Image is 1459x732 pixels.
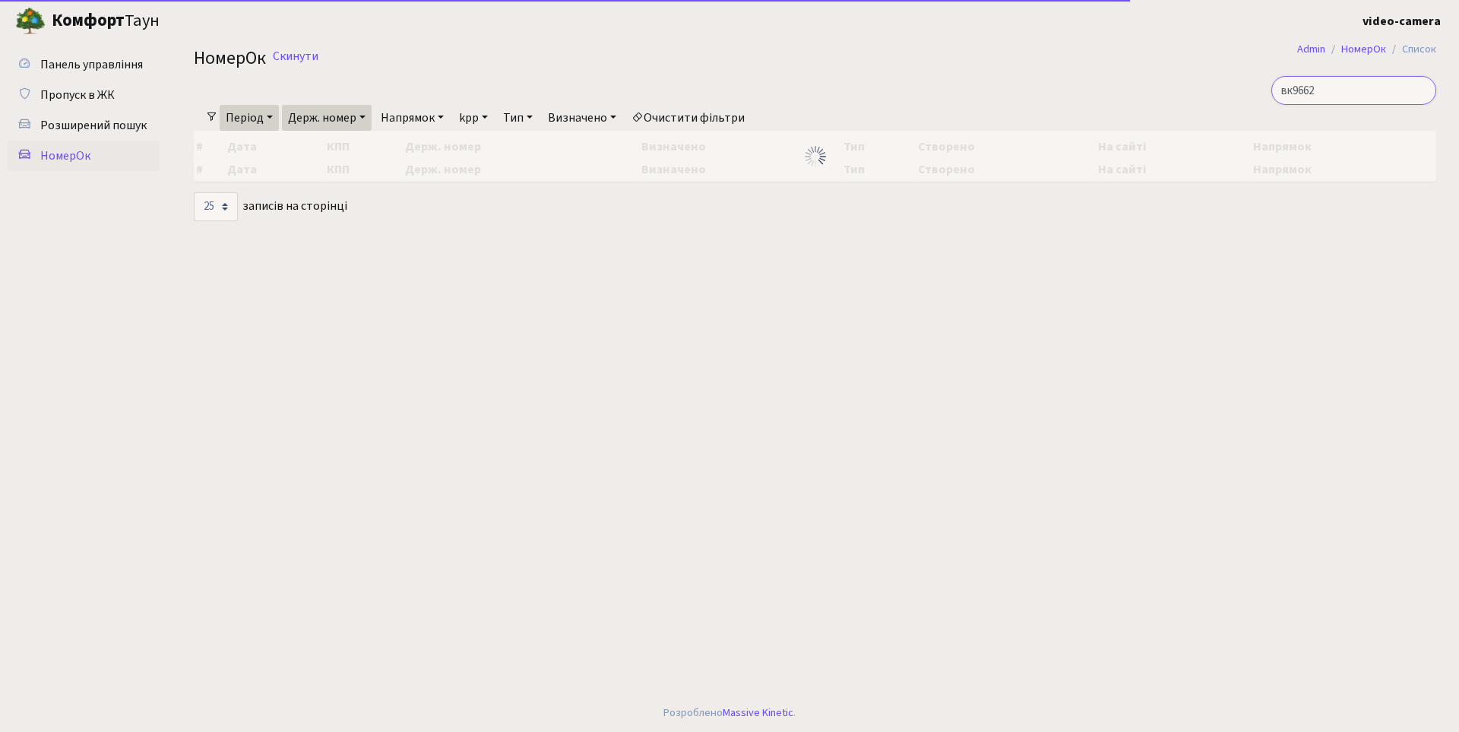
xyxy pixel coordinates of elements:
select: записів на сторінці [194,192,238,221]
a: Розширений пошук [8,110,160,141]
a: Admin [1297,41,1325,57]
a: Очистити фільтри [625,105,751,131]
a: kpp [453,105,494,131]
img: Обробка... [803,144,828,169]
span: Пропуск в ЖК [40,87,115,103]
span: Розширений пошук [40,117,147,134]
a: Massive Kinetic [723,705,793,721]
span: Таун [52,8,160,34]
span: НомерОк [194,45,266,71]
a: video-camera [1362,12,1441,30]
a: НомерОк [1341,41,1386,57]
a: Тип [497,105,539,131]
span: НомерОк [40,147,90,164]
a: НомерОк [8,141,160,171]
nav: breadcrumb [1274,33,1459,65]
a: Скинути [273,49,318,64]
a: Пропуск в ЖК [8,80,160,110]
b: video-camera [1362,13,1441,30]
a: Панель управління [8,49,160,80]
a: Визначено [542,105,622,131]
li: Список [1386,41,1436,58]
label: записів на сторінці [194,192,347,221]
div: Розроблено . [663,705,796,721]
button: Переключити навігацію [190,8,228,33]
b: Комфорт [52,8,125,33]
a: Держ. номер [282,105,372,131]
a: Напрямок [375,105,450,131]
a: Період [220,105,279,131]
img: logo.png [15,6,46,36]
input: Пошук... [1271,76,1436,105]
span: Панель управління [40,56,143,73]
